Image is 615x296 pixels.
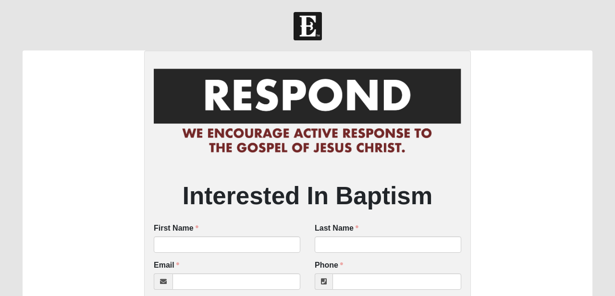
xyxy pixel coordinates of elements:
label: Last Name [315,223,358,234]
h2: Interested In Baptism [154,181,461,210]
label: First Name [154,223,198,234]
label: Email [154,260,179,271]
label: Phone [315,260,343,271]
img: Church of Eleven22 Logo [294,12,322,40]
img: RespondCardHeader.png [154,60,461,163]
